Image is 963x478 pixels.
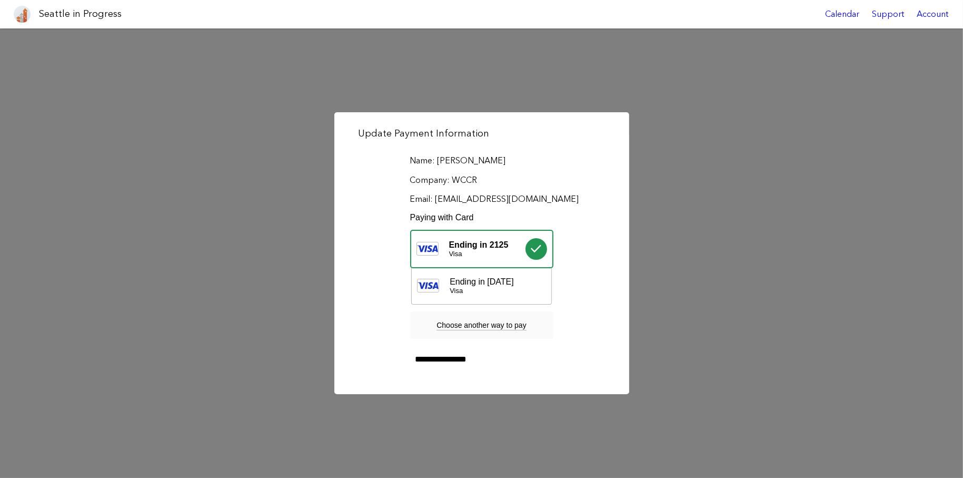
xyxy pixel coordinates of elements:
div: Paying with Card [410,212,474,222]
div: Ending in 2125 [449,240,525,258]
img: favicon-96x96.png [14,6,31,23]
h2: Update Payment Information [359,127,605,140]
label: Email: [EMAIL_ADDRESS][DOMAIN_NAME] [410,193,553,205]
div: Visa [450,287,524,295]
div: Ending in [DATE]Visa [411,268,552,305]
label: Name: [PERSON_NAME] [410,155,553,167]
h1: Seattle in Progress [39,7,122,21]
div: Ending in 2125Visa [410,230,553,268]
span: Choose another way to pay [436,321,526,330]
label: Company: WCCR [410,174,553,186]
div: Choose another way to pay [410,311,553,339]
div: Ending in [DATE] [450,277,524,295]
div: Visa [449,250,525,258]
